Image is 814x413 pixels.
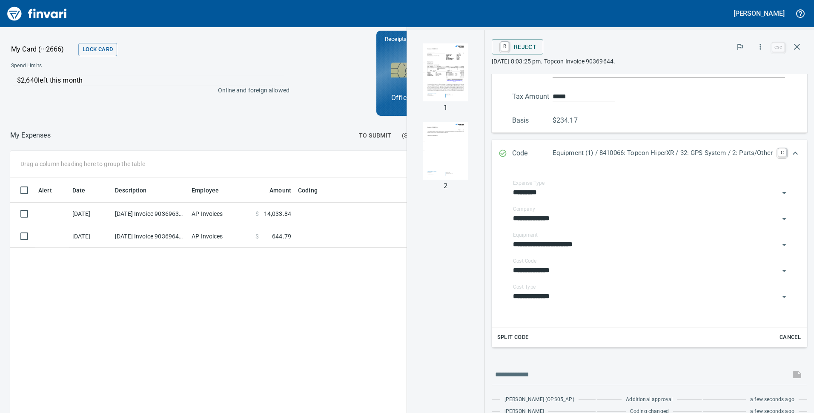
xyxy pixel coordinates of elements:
span: This records your message into the invoice and notifies anyone mentioned [787,364,807,385]
p: [DATE] 8:03:25 pm. Topcon Invoice 90369644. [492,57,807,66]
span: Date [72,185,97,195]
button: Open [778,187,790,199]
div: Expand [492,32,807,133]
p: My Expenses [10,130,51,141]
a: C [778,148,786,157]
button: [PERSON_NAME] [731,7,787,20]
td: [DATE] [69,225,112,248]
p: Drag a column heading here to group the table [20,160,145,168]
span: Lock Card [83,45,113,54]
span: Employee [192,185,230,195]
p: $234.17 [553,115,593,126]
td: [DATE] Invoice 90369642 from Topcon Solutions Inc (1-30481) [112,225,188,248]
label: Cost Code [513,258,536,264]
label: Cost Type [513,284,536,290]
div: Expand [492,140,807,168]
button: Open [778,239,790,251]
button: Open [778,213,790,225]
p: My Card (···2666) [11,44,75,54]
p: Equipment (1) / 8410066: Topcon HiperXR / 32: GPS System / 2: Parts/Other [553,148,773,158]
span: Alert [38,185,63,195]
span: Spend Limits [11,62,165,70]
span: a few seconds ago [750,396,794,404]
button: More [751,37,770,56]
span: Alert [38,185,52,195]
button: Flag [731,37,749,56]
button: RReject [492,39,543,54]
p: Code [512,148,553,159]
h5: [PERSON_NAME] [734,9,785,18]
span: Description [115,185,158,195]
span: Description [115,185,147,195]
span: [PERSON_NAME] (OPS05_AP) [504,396,574,404]
p: Office [391,93,510,103]
a: esc [772,43,785,52]
button: Open [778,291,790,303]
span: Close invoice [770,37,807,57]
td: AP Invoices [188,225,252,248]
span: Coding [298,185,318,195]
span: Split Code [497,333,529,342]
span: Amount [269,185,291,195]
a: R [501,42,509,51]
span: $ [255,209,259,218]
span: $ [255,232,259,241]
label: Expense Type [513,181,545,186]
p: Receipts to: [385,35,517,43]
p: $2,640 left this month [17,75,284,86]
p: 1 [444,103,447,113]
td: AP Invoices [188,203,252,225]
button: Split Code [495,331,531,344]
span: Amount [258,185,291,195]
span: Employee [192,185,219,195]
td: [DATE] [69,203,112,225]
span: (Submitted) [402,130,441,141]
img: Page 2 [417,122,475,180]
span: Additional approval [626,396,673,404]
button: Lock Card [78,43,117,56]
td: [DATE] Invoice 90369637 from Topcon Solutions Inc (1-30481) [112,203,188,225]
img: Finvari [5,3,69,24]
button: Open [778,265,790,277]
p: Tax Amount [512,92,553,102]
span: Date [72,185,86,195]
label: Equipment [513,232,538,238]
button: Cancel [777,331,804,344]
nav: breadcrumb [10,130,51,141]
span: Cancel [779,333,802,342]
p: Online and foreign allowed [4,86,289,95]
span: To Submit [359,130,392,141]
span: Coding [298,185,329,195]
div: Expand [492,168,807,347]
span: 644.79 [272,232,291,241]
label: Company [513,206,535,212]
p: 2 [444,181,447,191]
img: Page 1 [417,43,475,101]
span: 14,033.84 [264,209,291,218]
p: Basis [512,115,553,126]
span: Reject [499,40,536,54]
